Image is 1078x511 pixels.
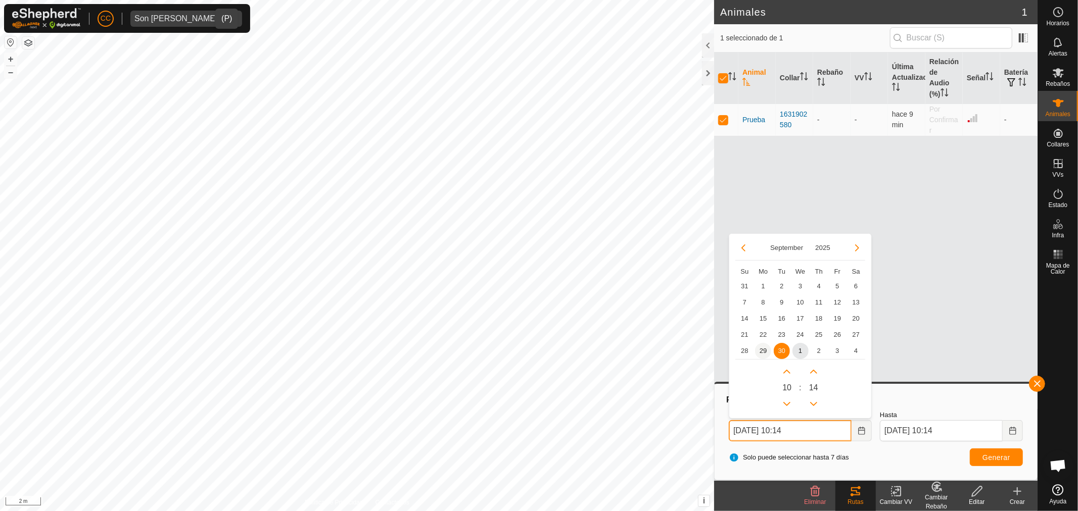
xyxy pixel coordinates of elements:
[130,11,222,27] span: Son Felip SRM
[829,343,846,359] span: 3
[925,53,963,104] th: Relación de Audio (%)
[848,294,864,311] span: 13
[828,311,847,327] td: 19
[967,112,979,124] img: Intensidad de Señal
[774,311,790,327] span: 16
[847,294,865,311] td: 13
[982,453,1010,462] span: Generar
[1000,53,1038,104] th: Batería
[729,233,872,419] div: Choose Date
[782,382,791,394] span: 10
[855,116,857,124] app-display-virtual-paddock-transition: -
[5,66,17,78] button: –
[779,396,795,412] p-button: Previous Hour
[810,343,828,359] td: 2
[817,115,847,125] div: -
[828,327,847,343] td: 26
[376,498,409,507] a: Contáctenos
[1041,263,1075,275] span: Mapa de Calor
[698,495,710,506] button: i
[755,327,771,343] span: 22
[134,15,218,23] div: Son [PERSON_NAME]
[847,327,865,343] td: 27
[852,268,860,275] span: Sa
[970,448,1023,466] button: Generar
[892,84,900,92] p-sorticon: Activar para ordenar
[810,294,828,311] td: 11
[804,498,826,505] span: Eliminar
[828,343,847,359] td: 3
[813,53,851,104] th: Rebaño
[5,36,17,48] button: Restablecer Mapa
[773,294,791,311] td: 9
[809,382,818,394] span: 14
[888,53,925,104] th: Última Actualización
[916,493,957,511] div: Cambiar Rebaño
[755,278,771,294] span: 1
[791,311,810,327] td: 17
[774,278,790,294] span: 2
[703,496,705,505] span: i
[795,268,805,275] span: We
[799,382,801,394] span: :
[754,311,773,327] td: 15
[779,364,795,380] p-button: Next Hour
[892,110,913,129] span: 1 oct 2025, 10:04
[847,311,865,327] td: 20
[1047,141,1069,147] span: Collares
[738,53,776,104] th: Animal
[1047,20,1069,26] span: Horarios
[780,109,809,130] div: 1631902580
[735,294,754,311] td: 7
[778,268,786,275] span: Tu
[773,343,791,359] td: 30
[755,311,771,327] span: 15
[222,11,242,27] div: dropdown trigger
[736,294,753,311] span: 7
[791,343,810,359] td: 1
[1043,450,1073,481] div: Chat abierto
[736,327,753,343] span: 21
[754,294,773,311] td: 8
[792,311,809,327] span: 17
[736,311,753,327] span: 14
[1046,111,1070,117] span: Animales
[1052,172,1063,178] span: VVs
[774,294,790,311] span: 9
[720,6,1022,18] h2: Animales
[829,311,846,327] span: 19
[729,452,849,463] span: Solo puede seleccionar hasta 7 días
[810,278,828,294] td: 4
[1052,232,1064,238] span: Infra
[876,497,916,506] div: Cambiar VV
[815,268,823,275] span: Th
[791,294,810,311] td: 10
[817,79,825,87] p-sorticon: Activar para ordenar
[735,311,754,327] td: 14
[828,294,847,311] td: 12
[880,410,1023,420] label: Hasta
[742,115,765,125] span: Prueba
[735,278,754,294] td: 31
[736,278,753,294] span: 31
[728,74,736,82] p-sorticon: Activar para ordenar
[759,268,768,275] span: Mo
[849,240,865,256] button: Next Month
[890,27,1012,48] input: Buscar (S)
[835,497,876,506] div: Rutas
[811,327,827,343] span: 25
[811,343,827,359] span: 2
[852,420,872,441] button: Choose Date
[773,278,791,294] td: 2
[829,278,846,294] span: 5
[811,242,834,253] button: Choose Year
[806,396,822,412] p-button: Previous Minute
[720,33,890,43] span: 1 seleccionado de 1
[810,327,828,343] td: 25
[774,343,790,359] span: 30
[1046,81,1070,87] span: Rebaños
[1018,79,1026,87] p-sorticon: Activar para ordenar
[725,394,1027,406] div: Rutas
[742,79,751,87] p-sorticon: Activar para ordenar
[305,498,363,507] a: Política de Privacidad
